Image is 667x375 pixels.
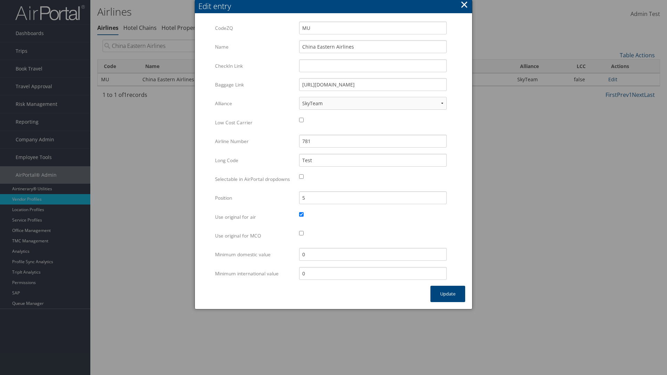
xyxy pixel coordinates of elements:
label: CodeZQ [215,22,294,35]
label: Use original for air [215,210,294,224]
label: Alliance [215,97,294,110]
div: Edit entry [198,1,472,11]
label: Long Code [215,154,294,167]
button: Update [430,286,465,302]
label: Minimum international value [215,267,294,280]
label: Name [215,40,294,53]
label: Airline Number [215,135,294,148]
label: CheckIn Link [215,59,294,73]
label: Minimum domestic value [215,248,294,261]
label: Baggage Link [215,78,294,91]
label: Selectable in AirPortal dropdowns [215,173,294,186]
label: Position [215,191,294,205]
label: Use original for MCO [215,229,294,242]
label: Low Cost Carrier [215,116,294,129]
